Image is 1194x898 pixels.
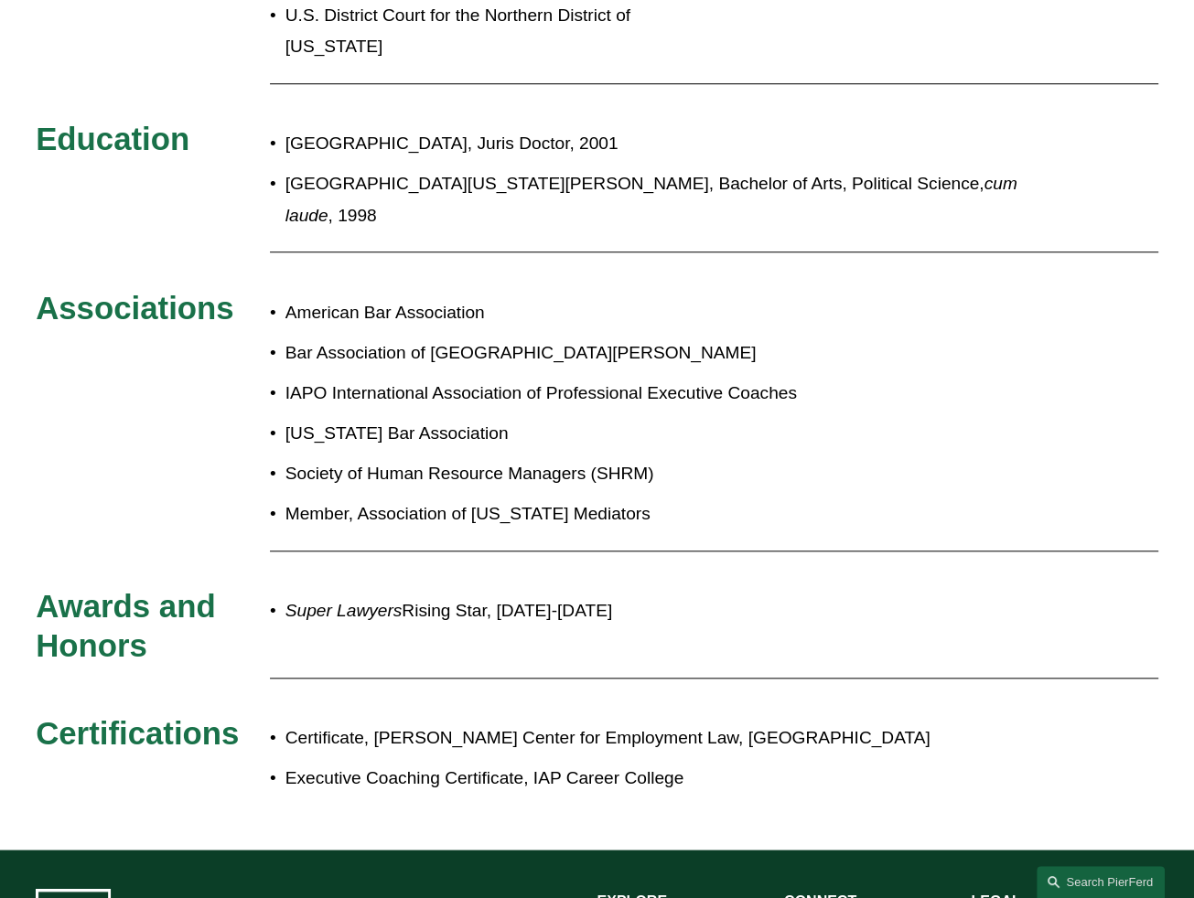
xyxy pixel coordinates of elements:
[285,128,1018,159] p: [GEOGRAPHIC_DATA], Juris Doctor, 2001
[285,601,403,620] em: Super Lawyers
[1037,866,1165,898] a: Search this site
[36,716,239,751] span: Certifications
[36,122,189,156] span: Education
[285,418,1018,449] p: [US_STATE] Bar Association
[285,297,1018,328] p: American Bar Association
[36,291,233,326] span: Associations
[285,498,1018,529] p: Member, Association of [US_STATE] Mediators
[285,595,1018,626] p: Rising Star, [DATE]-[DATE]
[285,458,1018,489] p: Society of Human Resource Managers (SHRM)
[285,763,1018,794] p: Executive Coaching Certificate, IAP Career College
[36,589,224,663] span: Awards and Honors
[285,722,1018,754] p: Certificate, [PERSON_NAME] Center for Employment Law, [GEOGRAPHIC_DATA]
[285,337,1018,369] p: Bar Association of [GEOGRAPHIC_DATA][PERSON_NAME]
[285,378,1018,409] p: IAPO International Association of Professional Executive Coaches
[285,168,1018,231] p: [GEOGRAPHIC_DATA][US_STATE][PERSON_NAME], Bachelor of Arts, Political Science, , 1998
[285,174,1022,224] em: cum laude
